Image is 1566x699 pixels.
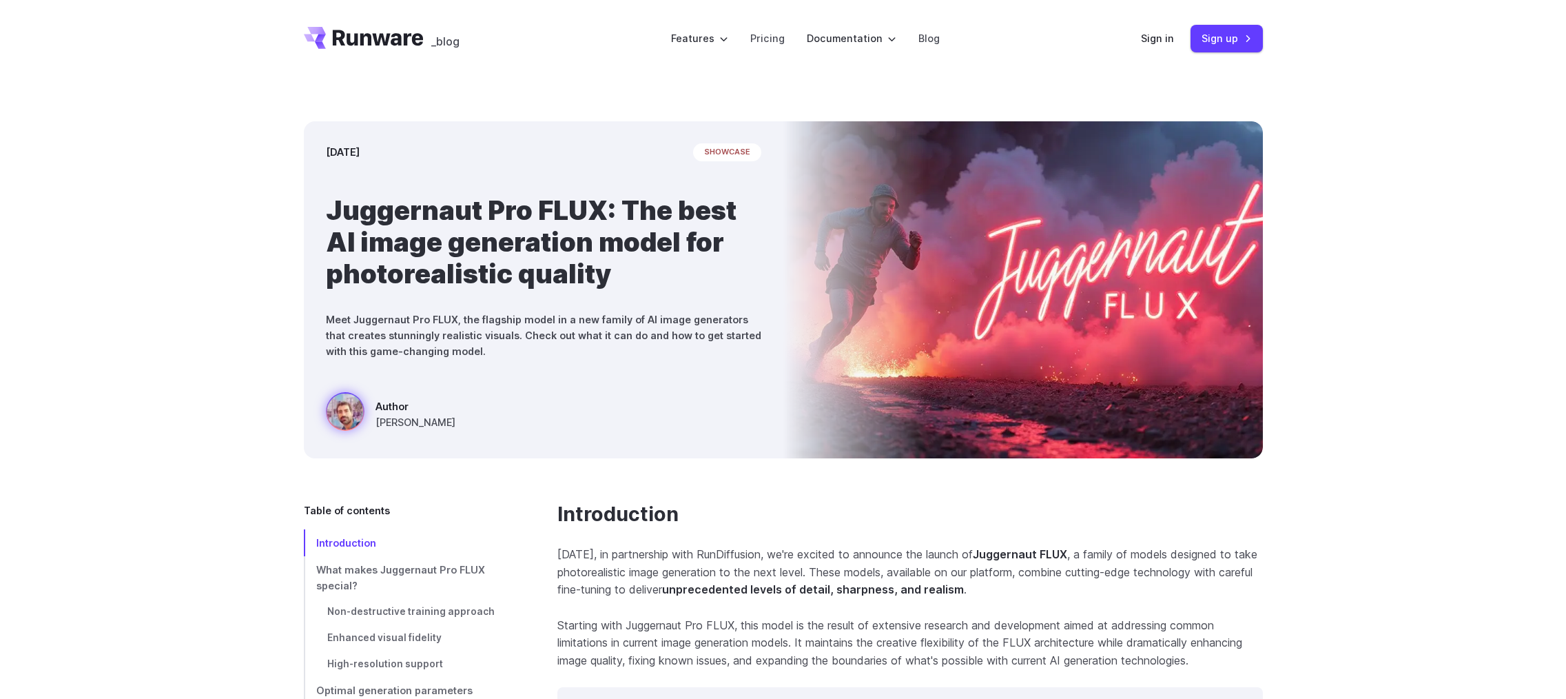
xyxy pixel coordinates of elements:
[304,27,424,49] a: Go to /
[807,30,896,46] label: Documentation
[557,503,679,527] a: Introduction
[750,30,785,46] a: Pricing
[327,606,495,617] span: Non-destructive training approach
[326,194,761,290] h1: Juggernaut Pro FLUX: The best AI image generation model for photorealistic quality
[326,392,455,436] a: creative ad image of powerful runner leaving a trail of pink smoke and sparks, speed, lights floa...
[304,599,513,625] a: Non-destructive training approach
[662,582,964,596] strong: unprecedented levels of detail, sharpness, and realism
[783,121,1263,458] img: creative ad image of powerful runner leaving a trail of pink smoke and sparks, speed, lights floa...
[1191,25,1263,52] a: Sign up
[304,625,513,651] a: Enhanced visual fidelity
[304,556,513,599] a: What makes Juggernaut Pro FLUX special?
[326,144,360,160] time: [DATE]
[304,651,513,678] a: High-resolution support
[304,529,513,556] a: Introduction
[557,546,1263,599] p: [DATE], in partnership with RunDiffusion, we're excited to announce the launch of , a family of m...
[973,547,1067,561] strong: Juggernaut FLUX
[1141,30,1174,46] a: Sign in
[327,658,443,669] span: High-resolution support
[326,312,761,359] p: Meet Juggernaut Pro FLUX, the flagship model in a new family of AI image generators that creates ...
[316,537,376,549] span: Introduction
[375,398,455,414] span: Author
[316,564,485,591] span: What makes Juggernaut Pro FLUX special?
[316,685,473,696] span: Optimal generation parameters
[431,36,460,47] span: _blog
[327,632,442,643] span: Enhanced visual fidelity
[431,27,460,49] a: _blog
[304,503,390,518] span: Table of contents
[693,143,761,161] span: showcase
[557,617,1263,670] p: Starting with Juggernaut Pro FLUX, this model is the result of extensive research and development...
[918,30,940,46] a: Blog
[671,30,728,46] label: Features
[375,414,455,430] span: [PERSON_NAME]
